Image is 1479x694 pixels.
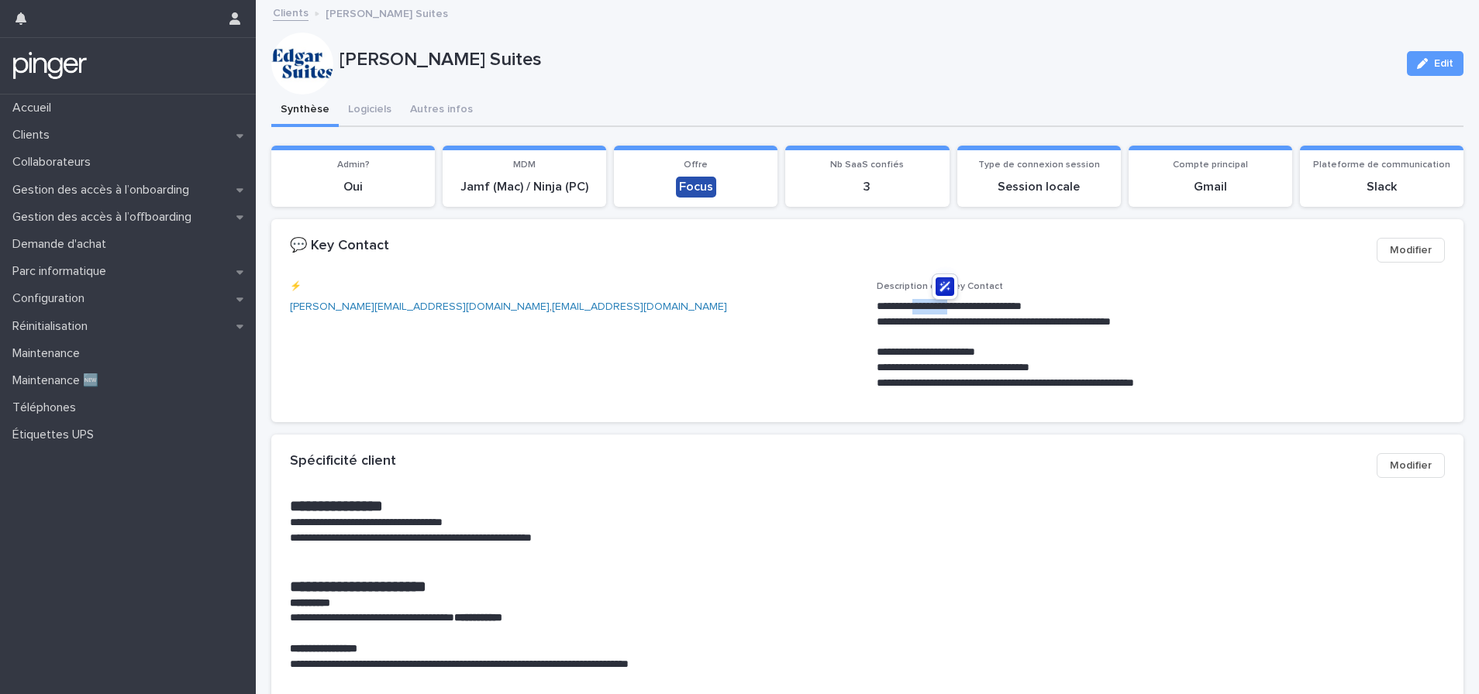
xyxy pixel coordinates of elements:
[877,282,1003,291] span: Description des Key Contact
[1377,238,1445,263] button: Modifier
[1309,180,1454,194] p: Slack
[290,453,396,470] h2: Spécificité client
[676,177,716,198] div: Focus
[1313,160,1450,170] span: Plateforme de communication
[326,4,448,21] p: [PERSON_NAME] Suites
[795,180,939,194] p: 3
[552,301,727,312] a: [EMAIL_ADDRESS][DOMAIN_NAME]
[6,346,92,361] p: Maintenance
[273,3,309,21] a: Clients
[6,101,64,115] p: Accueil
[6,264,119,279] p: Parc informatique
[290,301,550,312] a: [PERSON_NAME][EMAIL_ADDRESS][DOMAIN_NAME]
[290,299,858,315] p: ,
[1173,160,1248,170] span: Compte principal
[6,183,202,198] p: Gestion des accès à l’onboarding
[1434,58,1453,69] span: Edit
[6,319,100,334] p: Réinitialisation
[830,160,904,170] span: Nb SaaS confiés
[452,180,597,194] p: Jamf (Mac) / Ninja (PC)
[6,128,62,143] p: Clients
[6,237,119,252] p: Demande d'achat
[401,94,482,127] button: Autres infos
[12,50,88,81] img: mTgBEunGTSyRkCgitkcU
[339,94,401,127] button: Logiciels
[978,160,1100,170] span: Type de connexion session
[340,49,1395,71] p: [PERSON_NAME] Suites
[271,94,339,127] button: Synthèse
[1390,242,1432,258] span: Modifier
[684,160,708,170] span: Offre
[6,400,88,415] p: Téléphones
[1390,458,1432,473] span: Modifier
[281,180,426,194] p: Oui
[1377,453,1445,478] button: Modifier
[290,238,389,255] h2: 💬 Key Contact
[1138,180,1283,194] p: Gmail
[6,428,106,442] p: Étiquettes UPS
[337,160,370,170] span: Admin?
[6,210,204,225] p: Gestion des accès à l’offboarding
[967,180,1112,194] p: Session locale
[6,291,97,306] p: Configuration
[6,373,111,388] p: Maintenance 🆕
[513,160,536,170] span: MDM
[1407,51,1463,76] button: Edit
[6,155,103,170] p: Collaborateurs
[290,282,302,291] span: ⚡️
